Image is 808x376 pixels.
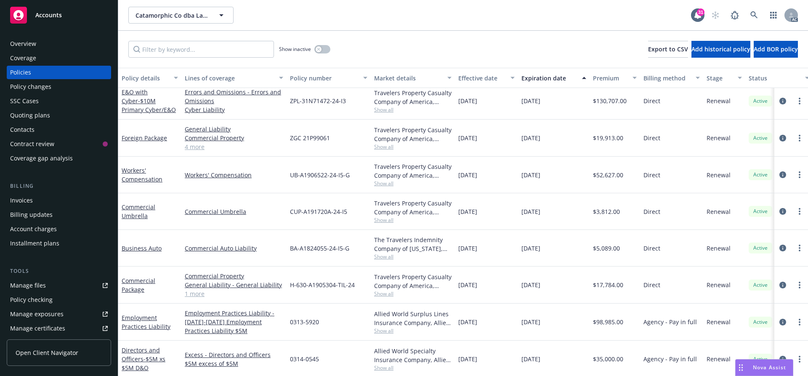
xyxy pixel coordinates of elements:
span: Direct [643,244,660,253]
button: Policy number [287,68,371,88]
span: Add historical policy [691,45,750,53]
a: Account charges [7,222,111,236]
a: circleInformation [778,280,788,290]
a: more [795,317,805,327]
div: Premium [593,74,627,83]
button: Premium [590,68,640,88]
a: Installment plans [7,237,111,250]
a: Coverage [7,51,111,65]
span: [DATE] [521,244,540,253]
div: Billing updates [10,208,53,221]
button: Market details [371,68,455,88]
a: Cyber Liability [185,105,283,114]
button: Export to CSV [648,41,688,58]
a: more [795,243,805,253]
button: Catamorphic Co dba LaunchDarkly [128,7,234,24]
a: General Liability [185,125,283,133]
span: 0313-5920 [290,317,319,326]
a: Manage exposures [7,307,111,321]
div: Travelers Property Casualty Company of America, Travelers Insurance [374,272,452,290]
a: Commercial Umbrella [185,207,283,216]
span: [DATE] [458,280,477,289]
span: [DATE] [521,280,540,289]
div: Billing method [643,74,691,83]
a: Policies [7,66,111,79]
span: BA-A1824055-24-I5-G [290,244,349,253]
div: Policy changes [10,80,51,93]
span: Show all [374,216,452,224]
div: Travelers Property Casualty Company of America, Travelers Insurance [374,88,452,106]
span: Renewal [707,244,731,253]
div: The Travelers Indemnity Company of [US_STATE], Travelers Insurance [374,235,452,253]
div: Manage exposures [10,307,64,321]
div: Allied World Surplus Lines Insurance Company, Allied World Assurance Company (AWAC), CRC Group [374,309,452,327]
div: Account charges [10,222,57,236]
a: more [795,354,805,364]
span: Direct [643,280,660,289]
button: Lines of coverage [181,68,287,88]
div: Lines of coverage [185,74,274,83]
div: Policy details [122,74,169,83]
a: Contacts [7,123,111,136]
button: Stage [703,68,745,88]
button: Policy details [118,68,181,88]
a: Commercial Property [185,272,283,280]
a: circleInformation [778,133,788,143]
span: Renewal [707,171,731,179]
a: Commercial Auto Liability [185,244,283,253]
div: Travelers Property Casualty Company of America, Travelers Insurance [374,199,452,216]
a: Policy checking [7,293,111,307]
div: Policy checking [10,293,53,307]
a: Invoices [7,194,111,207]
div: Coverage gap analysis [10,152,73,165]
div: SSC Cases [10,94,39,108]
a: Workers' Compensation [185,171,283,179]
span: [DATE] [521,207,540,216]
button: Add historical policy [691,41,750,58]
a: circleInformation [778,354,788,364]
span: Open Client Navigator [16,348,78,357]
button: Billing method [640,68,703,88]
span: Renewal [707,133,731,142]
div: Installment plans [10,237,59,250]
span: [DATE] [458,317,477,326]
span: Active [752,281,769,289]
a: SSC Cases [7,94,111,108]
div: Contract review [10,137,54,151]
span: Catamorphic Co dba LaunchDarkly [136,11,208,20]
a: Foreign Package [122,134,167,142]
span: $5,089.00 [593,244,620,253]
span: [DATE] [521,133,540,142]
span: Renewal [707,280,731,289]
span: Direct [643,171,660,179]
span: Show all [374,143,452,150]
a: Employment Practices Liability [122,314,170,331]
div: Tools [7,267,111,275]
a: circleInformation [778,170,788,180]
span: Renewal [707,96,731,105]
span: Show inactive [279,45,311,53]
a: Billing updates [7,208,111,221]
span: $19,913.00 [593,133,623,142]
a: 1 more [185,289,283,298]
span: Active [752,171,769,179]
span: Active [752,355,769,363]
span: Active [752,134,769,142]
span: Direct [643,207,660,216]
a: Commercial Property [185,133,283,142]
a: Contract review [7,137,111,151]
span: $98,985.00 [593,317,623,326]
span: [DATE] [458,355,477,363]
a: Commercial Package [122,277,155,293]
span: Show all [374,253,452,260]
div: Travelers Property Casualty Company of America, Travelers Insurance [374,125,452,143]
span: H-630-A1905304-TIL-24 [290,280,355,289]
span: ZGC 21P99061 [290,133,330,142]
span: - $5M xs $5M D&O [122,355,165,372]
a: Errors and Omissions - Errors and Omissions [185,88,283,105]
a: Policy changes [7,80,111,93]
span: Active [752,244,769,252]
span: [DATE] [521,171,540,179]
div: Contacts [10,123,35,136]
a: Start snowing [707,7,724,24]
